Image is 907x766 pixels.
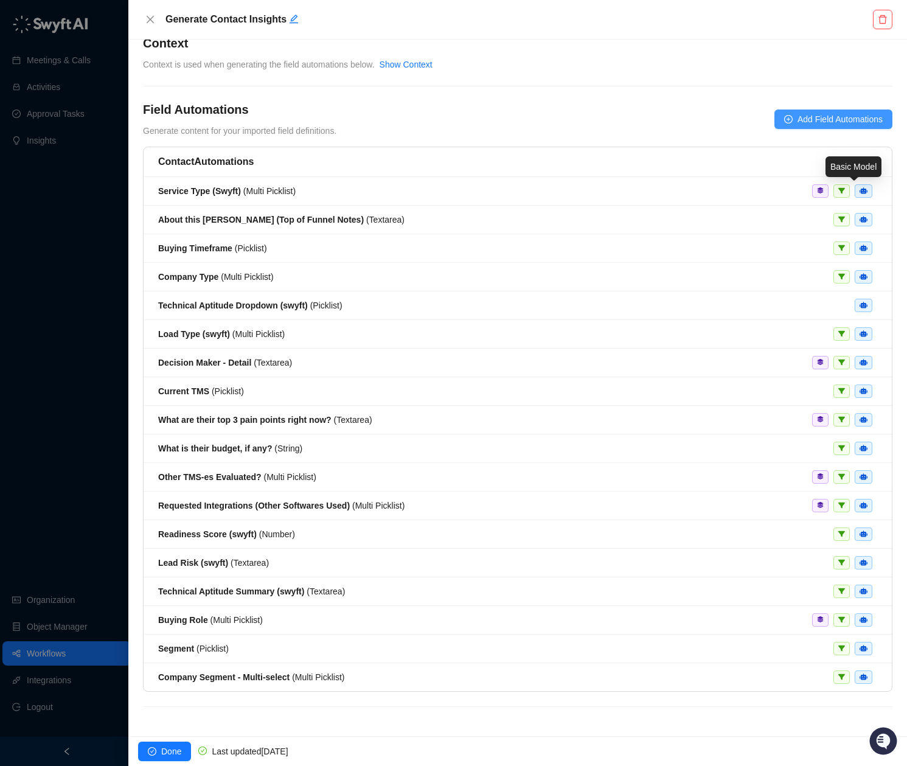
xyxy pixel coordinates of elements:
strong: Service Type (Swyft) [158,186,241,196]
strong: Current TMS [158,386,209,396]
strong: What is their budget, if any? [158,444,272,453]
span: ( Number ) [158,529,295,539]
span: Done [161,745,181,758]
h5: Generate Contact Insights [165,12,870,27]
div: 📚 [12,172,22,181]
div: Start new chat [41,110,200,122]
div: Basic Model [825,156,881,177]
span: ( Picklist ) [158,386,244,396]
span: ( Multi Picklist ) [158,672,345,682]
strong: Requested Integrations (Other Softwares Used) [158,501,350,510]
span: ( Textarea ) [158,215,405,225]
h4: Field Automations [143,101,336,118]
span: ( Textarea ) [158,415,372,425]
iframe: Open customer support [868,726,901,759]
span: check-circle [198,747,207,755]
h2: How can we help? [12,68,221,88]
strong: Technical Aptitude Dropdown (swyft) [158,301,308,310]
button: Start new chat [207,114,221,128]
span: delete [878,15,888,24]
img: Swyft AI [12,12,36,37]
span: Add Field Automations [798,113,883,126]
span: ( Multi Picklist ) [158,472,316,482]
strong: Readiness Score (swyft) [158,529,257,539]
img: 5124521997842_fc6d7dfcefe973c2e489_88.png [12,110,34,132]
button: Edit [289,12,299,27]
span: Docs [24,170,45,183]
strong: Load Type (swyft) [158,329,230,339]
span: Context is used when generating the field automations below. [143,60,375,69]
strong: Technical Aptitude Summary (swyft) [158,587,304,596]
strong: Segment [158,644,194,653]
div: We're available if you need us! [41,122,154,132]
a: Powered byPylon [86,200,147,209]
h5: Contact Automations [158,155,877,169]
a: 📚Docs [7,165,50,187]
span: ( Textarea ) [158,587,345,596]
strong: Buying Timeframe [158,243,232,253]
strong: About this [PERSON_NAME] (Top of Funnel Notes) [158,215,364,225]
span: check-circle [148,747,156,756]
span: close [145,15,155,24]
div: 📶 [55,172,64,181]
span: edit [289,14,299,24]
span: ( Textarea ) [158,358,292,367]
a: 📶Status [50,165,99,187]
strong: Lead Risk (swyft) [158,558,228,568]
strong: Buying Role [158,615,208,625]
span: Status [67,170,94,183]
button: Done [138,742,191,761]
button: Close [143,12,158,27]
strong: Other TMS-es Evaluated? [158,472,262,482]
p: Welcome 👋 [12,49,221,68]
span: ( Multi Picklist ) [158,501,405,510]
span: ( Picklist ) [158,644,229,653]
span: ( Picklist ) [158,301,342,310]
button: Add Field Automations [774,110,892,129]
span: ( Multi Picklist ) [158,329,285,339]
strong: Company Segment - Multi-select [158,672,290,682]
span: Last updated [DATE] [212,747,288,756]
strong: Decision Maker - Detail [158,358,251,367]
a: Show Context [380,60,433,69]
strong: What are their top 3 pain points right now? [158,415,332,425]
span: ( Multi Picklist ) [158,186,296,196]
span: ( Multi Picklist ) [158,615,263,625]
span: Generate content for your imported field definitions. [143,126,336,136]
span: ( Multi Picklist ) [158,272,274,282]
span: plus-circle [784,115,793,124]
strong: Company Type [158,272,218,282]
span: Pylon [121,200,147,209]
span: ( Textarea ) [158,558,269,568]
h4: Context [143,35,892,52]
span: ( Picklist ) [158,243,267,253]
span: ( String ) [158,444,302,453]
